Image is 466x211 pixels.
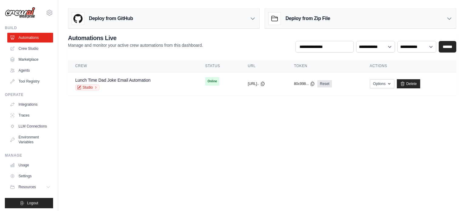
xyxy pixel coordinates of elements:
a: Delete [397,79,420,88]
a: Marketplace [7,55,53,64]
div: Operate [5,92,53,97]
a: Lunch Time Dad Joke Email Automation [75,78,150,83]
img: Logo [5,7,35,19]
iframe: Chat Widget [436,182,466,211]
th: URL [241,60,287,72]
th: Token [287,60,363,72]
th: Crew [68,60,198,72]
a: Settings [7,171,53,181]
a: Automations [7,33,53,43]
button: Options [370,79,394,88]
h3: Deploy from GitHub [89,15,133,22]
span: Logout [27,201,38,206]
button: Resources [7,182,53,192]
span: Online [205,77,219,86]
a: Traces [7,111,53,120]
button: 80c998... [294,81,315,86]
th: Status [198,60,240,72]
th: Actions [363,60,456,72]
a: Integrations [7,100,53,109]
a: Studio [75,84,100,90]
a: Tool Registry [7,77,53,86]
span: Resources [19,185,36,189]
div: Build [5,26,53,30]
a: Agents [7,66,53,75]
a: Crew Studio [7,44,53,53]
h2: Automations Live [68,34,203,42]
div: Manage [5,153,53,158]
p: Manage and monitor your active crew automations from this dashboard. [68,42,203,48]
a: LLM Connections [7,121,53,131]
img: GitHub Logo [72,12,84,25]
a: Reset [317,80,332,87]
a: Usage [7,160,53,170]
h3: Deploy from Zip File [285,15,330,22]
a: Environment Variables [7,132,53,147]
button: Logout [5,198,53,208]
